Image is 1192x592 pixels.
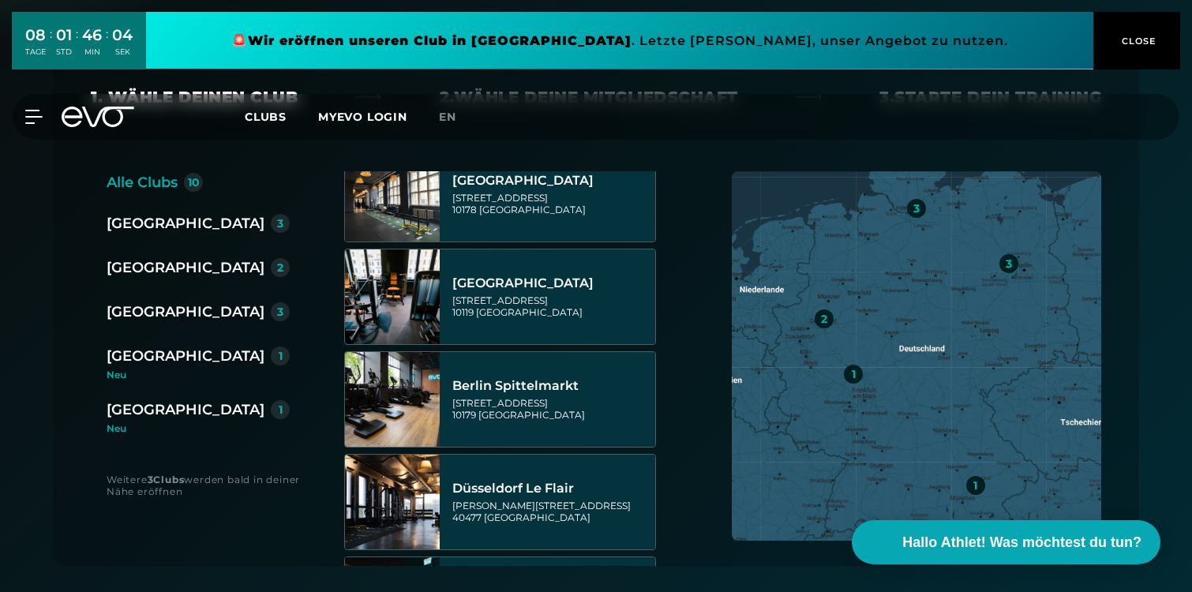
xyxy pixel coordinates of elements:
div: 46 [82,24,102,47]
div: [GEOGRAPHIC_DATA] [452,173,650,189]
div: Weitere werden bald in deiner Nähe eröffnen [107,474,313,497]
img: Düsseldorf Le Flair [345,455,440,549]
div: SEK [112,47,133,58]
span: Clubs [245,110,287,124]
a: en [439,108,475,126]
div: MIN [82,47,102,58]
div: 10 [188,177,200,188]
div: [GEOGRAPHIC_DATA] [107,301,264,323]
div: 3 [277,306,283,317]
div: [STREET_ADDRESS] 10178 [GEOGRAPHIC_DATA] [452,192,650,215]
img: Berlin Spittelmarkt [345,352,440,447]
div: Neu [107,370,302,380]
div: 01 [56,24,72,47]
div: [GEOGRAPHIC_DATA] [107,257,264,279]
div: Berlin Spittelmarkt [452,378,650,394]
div: 1 [973,480,977,491]
div: 2 [277,262,283,273]
div: Düsseldorf Le Flair [452,481,650,496]
div: STD [56,47,72,58]
strong: Clubs [153,474,184,485]
button: Hallo Athlet! Was möchtest du tun? [852,520,1160,564]
div: Neu [107,424,290,433]
span: en [439,110,456,124]
div: [GEOGRAPHIC_DATA] [107,345,264,367]
a: Clubs [245,109,318,124]
div: 3 [913,203,920,214]
img: Berlin Alexanderplatz [345,147,440,242]
div: [STREET_ADDRESS] 10179 [GEOGRAPHIC_DATA] [452,397,650,421]
div: Alle Clubs [107,171,178,193]
div: 1 [279,350,283,362]
div: [STREET_ADDRESS] 10119 [GEOGRAPHIC_DATA] [452,294,650,318]
div: 2 [821,313,827,324]
div: [GEOGRAPHIC_DATA] [107,212,264,234]
div: 1 [279,404,283,415]
button: CLOSE [1093,12,1180,69]
a: MYEVO LOGIN [318,110,407,124]
div: 3 [277,218,283,229]
img: Berlin Rosenthaler Platz [345,249,440,344]
div: [PERSON_NAME][STREET_ADDRESS] 40477 [GEOGRAPHIC_DATA] [452,500,650,523]
span: CLOSE [1118,34,1156,48]
span: Hallo Athlet! Was möchtest du tun? [902,532,1141,553]
div: TAGE [25,47,46,58]
div: 08 [25,24,46,47]
div: [GEOGRAPHIC_DATA] [107,399,264,421]
div: 04 [112,24,133,47]
div: 3 [1006,258,1012,269]
div: : [106,25,108,67]
div: 1 [852,369,856,380]
img: map [732,171,1101,541]
div: [GEOGRAPHIC_DATA] [452,275,650,291]
div: : [76,25,78,67]
div: : [50,25,52,67]
strong: 3 [148,474,154,485]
